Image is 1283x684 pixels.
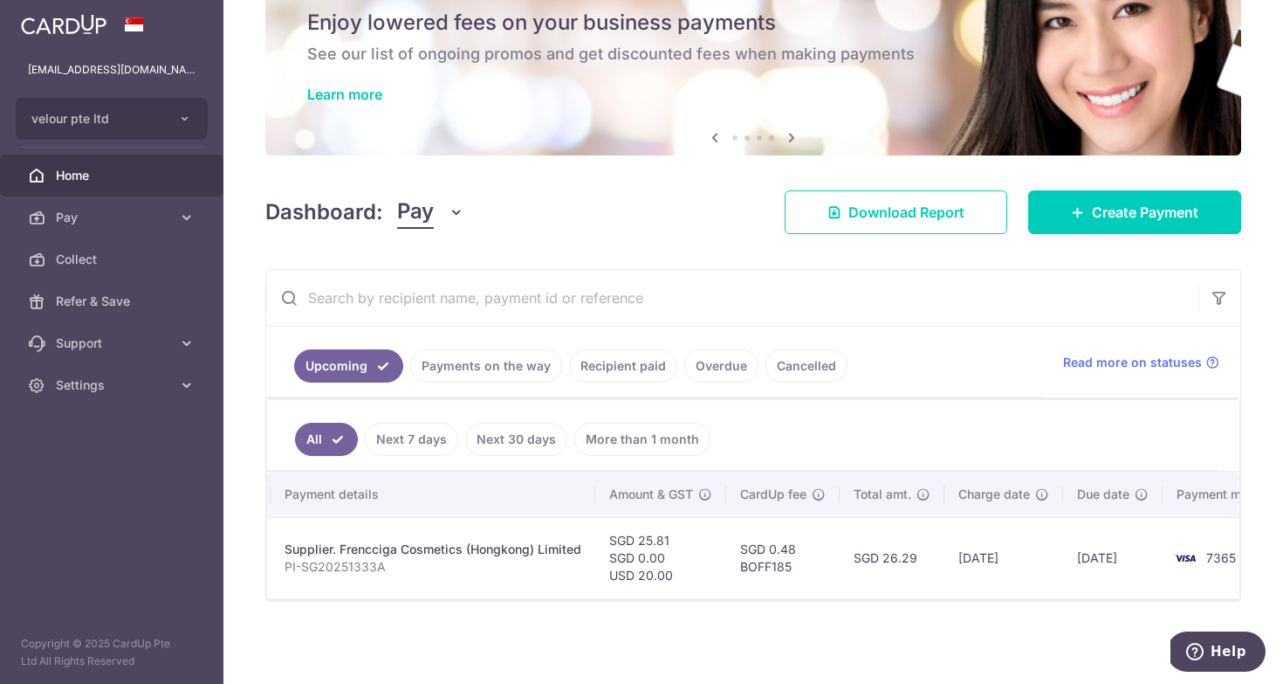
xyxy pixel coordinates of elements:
td: [DATE] [1063,517,1163,598]
span: 7365 [1206,550,1236,565]
span: Home [56,167,171,184]
span: Pay [397,196,434,229]
span: Read more on statuses [1063,354,1202,371]
a: Cancelled [765,349,847,383]
p: [EMAIL_ADDRESS][DOMAIN_NAME] [28,61,196,79]
td: SGD 0.48 BOFF185 [726,517,840,598]
span: Total amt. [854,486,911,503]
h4: Dashboard: [265,197,383,228]
span: Collect [56,251,171,268]
span: Create Payment [1092,202,1198,223]
h6: See our list of ongoing promos and get discounted fees when making payments [307,44,1199,65]
iframe: Opens a widget where you can find more information [1170,632,1266,675]
a: More than 1 month [574,423,710,456]
img: Bank Card [1168,548,1203,569]
a: Create Payment [1028,190,1241,234]
a: Payments on the way [410,349,562,383]
td: SGD 26.29 [840,517,944,598]
input: Search by recipient name, payment id or reference [266,270,1198,326]
div: Supplier. Frencciga Cosmetics (Hongkong) Limited [285,541,581,558]
img: CardUp [21,14,106,35]
span: velour pte ltd [31,110,161,128]
th: Payment details [271,472,595,517]
span: Download Report [848,202,964,223]
a: Learn more [307,86,382,103]
button: velour pte ltd [16,98,208,140]
a: Next 7 days [365,423,458,456]
a: Next 30 days [465,423,567,456]
a: Recipient paid [569,349,677,383]
a: All [295,423,358,456]
a: Read more on statuses [1063,354,1219,371]
p: PI-SG20251333A [285,558,581,576]
h5: Enjoy lowered fees on your business payments [307,9,1199,37]
span: Support [56,335,171,352]
a: Download Report [785,190,1007,234]
span: Amount & GST [609,486,693,503]
span: Charge date [958,486,1030,503]
span: Pay [56,209,171,226]
button: Pay [397,196,464,229]
td: [DATE] [944,517,1063,598]
span: Settings [56,377,171,394]
a: Overdue [684,349,758,383]
a: Upcoming [294,349,403,383]
td: SGD 25.81 SGD 0.00 USD 20.00 [595,517,726,598]
span: Due date [1077,486,1129,503]
span: CardUp fee [740,486,806,503]
span: Refer & Save [56,293,171,310]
